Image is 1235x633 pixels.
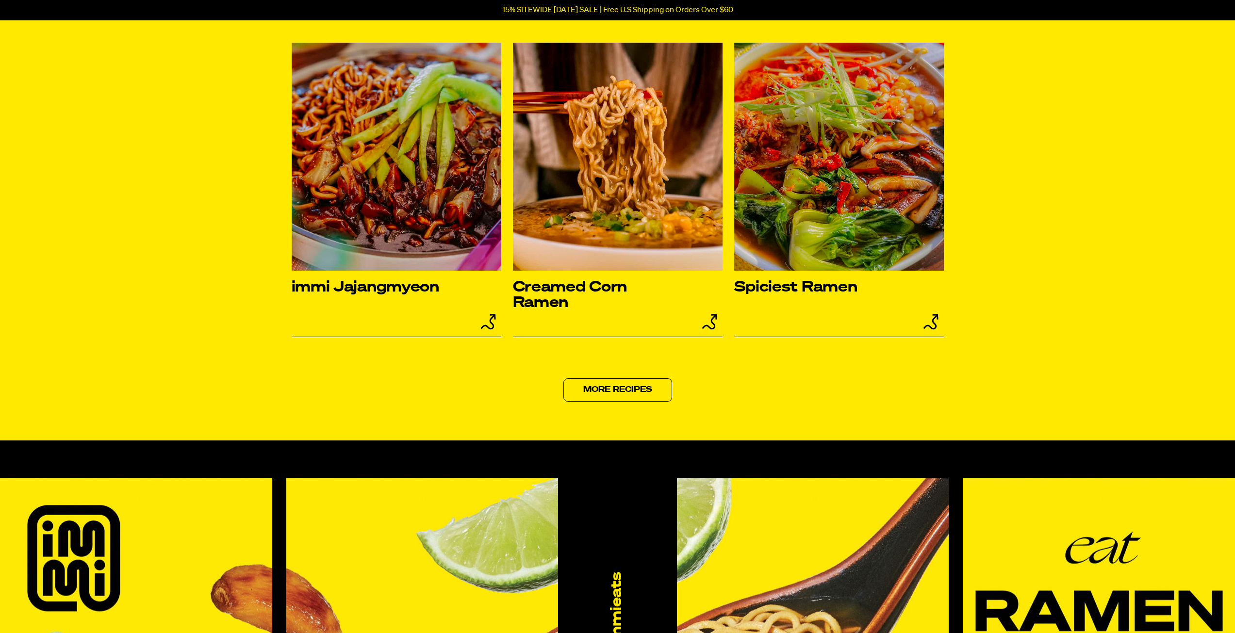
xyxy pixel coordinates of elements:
img: Creamed Corn Ramen [513,43,723,271]
a: More Recipes [563,378,672,402]
h3: Creamed Corn Ramen [513,280,681,311]
a: Creamed Corn Ramen [513,43,723,337]
h3: immi Jajangmyeon [292,280,460,295]
a: Spiciest Ramen [734,43,944,337]
a: immi Jajangmyeon [292,43,501,337]
p: 15% SITEWIDE [DATE] SALE | Free U.S Shipping on Orders Over $60 [502,6,733,15]
h3: Spiciest Ramen [734,280,903,295]
img: immi Jajangmyeon [292,43,501,271]
img: Spiciest Ramen [734,43,944,271]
